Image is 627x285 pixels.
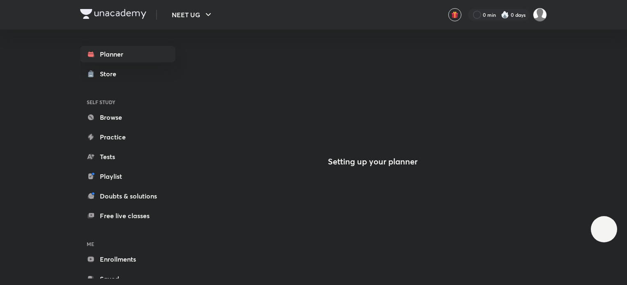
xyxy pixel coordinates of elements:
[80,9,146,21] a: Company Logo
[80,188,175,204] a: Doubts & solutions
[451,11,459,18] img: avatar
[80,168,175,185] a: Playlist
[80,207,175,224] a: Free live classes
[80,129,175,145] a: Practice
[80,109,175,125] a: Browse
[80,95,175,109] h6: SELF STUDY
[80,46,175,62] a: Planner
[167,7,218,23] button: NEET UG
[599,224,609,234] img: ttu
[80,9,146,19] img: Company Logo
[80,251,175,267] a: Enrollments
[80,237,175,251] h6: ME
[80,148,175,165] a: Tests
[448,8,461,21] button: avatar
[501,11,509,19] img: streak
[80,66,175,82] a: Store
[100,69,121,79] div: Store
[533,8,547,22] img: Aadrika Singh
[328,157,417,166] h4: Setting up your planner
